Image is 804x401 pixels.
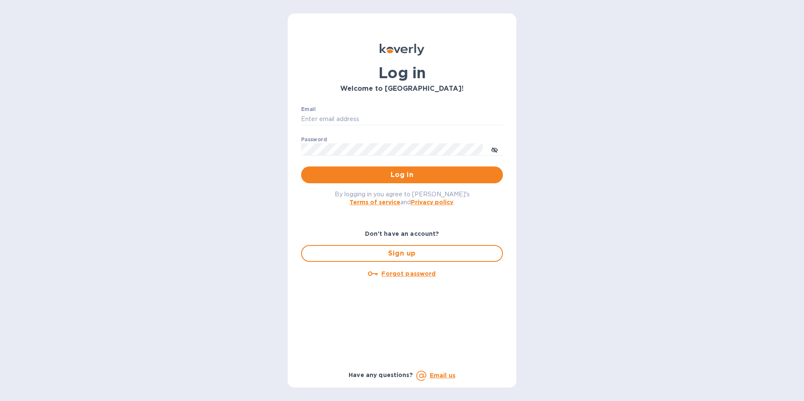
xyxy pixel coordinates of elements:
[411,199,453,206] a: Privacy policy
[301,166,503,183] button: Log in
[349,372,413,378] b: Have any questions?
[301,113,503,126] input: Enter email address
[301,137,327,142] label: Password
[335,191,470,206] span: By logging in you agree to [PERSON_NAME]'s and .
[301,107,316,112] label: Email
[381,270,436,277] u: Forgot password
[301,85,503,93] h3: Welcome to [GEOGRAPHIC_DATA]!
[486,141,503,158] button: toggle password visibility
[430,372,455,379] a: Email us
[301,64,503,82] h1: Log in
[301,245,503,262] button: Sign up
[380,44,424,55] img: Koverly
[365,230,439,237] b: Don't have an account?
[308,170,496,180] span: Log in
[349,199,400,206] a: Terms of service
[309,248,495,259] span: Sign up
